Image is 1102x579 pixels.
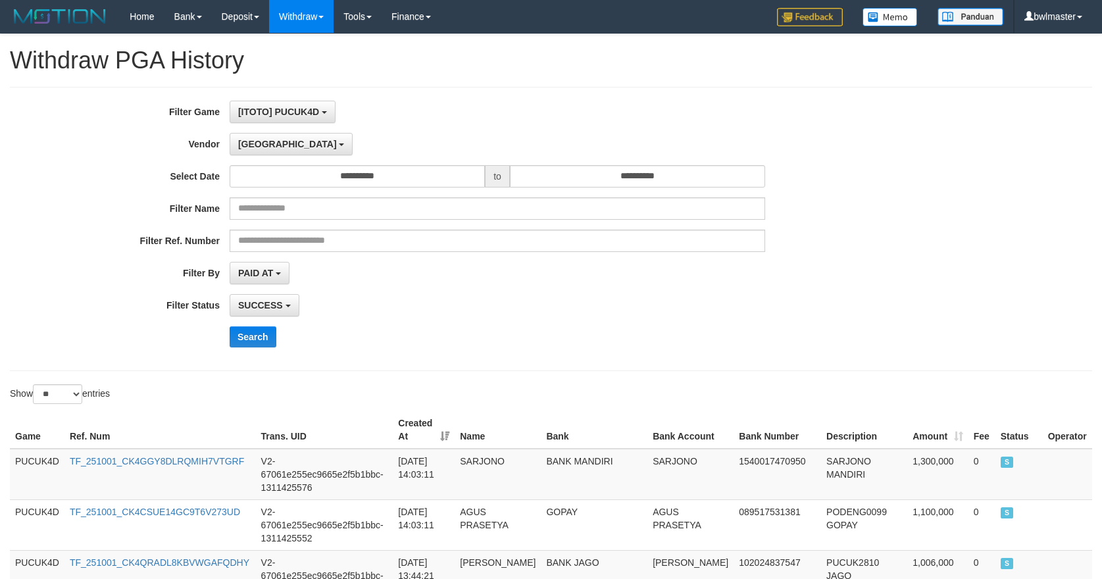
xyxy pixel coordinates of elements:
[541,449,647,500] td: BANK MANDIRI
[70,456,244,466] a: TF_251001_CK4GGY8DLRQMIH7VTGRF
[393,499,455,550] td: [DATE] 14:03:11
[734,449,821,500] td: 1540017470950
[485,165,510,188] span: to
[238,107,319,117] span: [ITOTO] PUCUK4D
[455,449,541,500] td: SARJONO
[821,449,907,500] td: SARJONO MANDIRI
[1001,507,1014,518] span: SUCCESS
[393,411,455,449] th: Created At: activate to sort column ascending
[647,499,734,550] td: AGUS PRASETYA
[10,449,64,500] td: PUCUK4D
[10,7,110,26] img: MOTION_logo.png
[938,8,1003,26] img: panduan.png
[455,411,541,449] th: Name
[393,449,455,500] td: [DATE] 14:03:11
[968,449,995,500] td: 0
[70,507,240,517] a: TF_251001_CK4CSUE14GC9T6V273UD
[10,411,64,449] th: Game
[10,384,110,404] label: Show entries
[777,8,843,26] img: Feedback.jpg
[256,499,393,550] td: V2-67061e255ec9665e2f5b1bbc-1311425552
[256,449,393,500] td: V2-67061e255ec9665e2f5b1bbc-1311425576
[968,499,995,550] td: 0
[230,262,289,284] button: PAID AT
[238,300,283,311] span: SUCCESS
[238,268,273,278] span: PAID AT
[863,8,918,26] img: Button%20Memo.svg
[64,411,256,449] th: Ref. Num
[230,101,336,123] button: [ITOTO] PUCUK4D
[995,411,1043,449] th: Status
[734,499,821,550] td: 089517531381
[734,411,821,449] th: Bank Number
[821,411,907,449] th: Description
[1043,411,1092,449] th: Operator
[907,411,968,449] th: Amount: activate to sort column ascending
[647,411,734,449] th: Bank Account
[1001,457,1014,468] span: SUCCESS
[10,499,64,550] td: PUCUK4D
[647,449,734,500] td: SARJONO
[230,326,276,347] button: Search
[230,294,299,316] button: SUCCESS
[821,499,907,550] td: PODENG0099 GOPAY
[541,499,647,550] td: GOPAY
[907,449,968,500] td: 1,300,000
[541,411,647,449] th: Bank
[256,411,393,449] th: Trans. UID
[907,499,968,550] td: 1,100,000
[10,47,1092,74] h1: Withdraw PGA History
[1001,558,1014,569] span: SUCCESS
[33,384,82,404] select: Showentries
[230,133,353,155] button: [GEOGRAPHIC_DATA]
[70,557,249,568] a: TF_251001_CK4QRADL8KBVWGAFQDHY
[455,499,541,550] td: AGUS PRASETYA
[238,139,337,149] span: [GEOGRAPHIC_DATA]
[968,411,995,449] th: Fee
